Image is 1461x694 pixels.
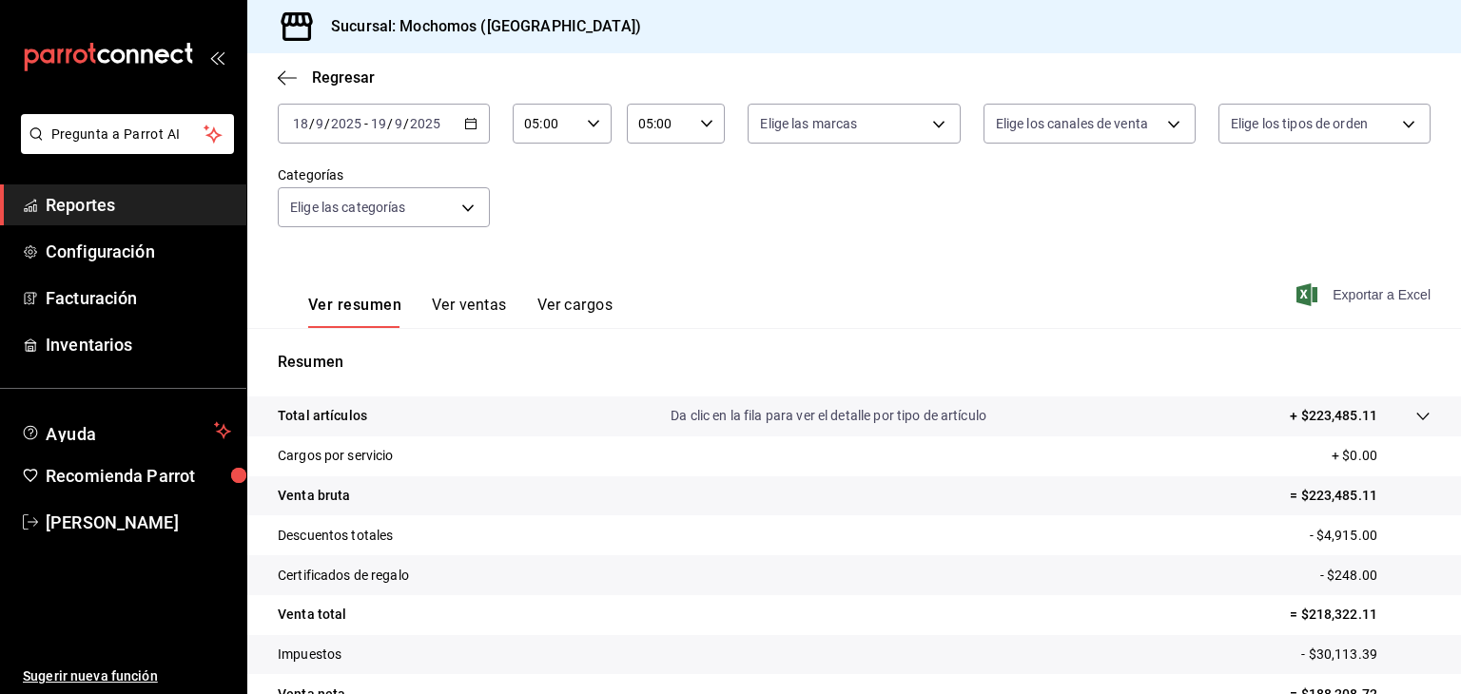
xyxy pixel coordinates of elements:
[1332,446,1431,466] p: + $0.00
[278,168,490,182] label: Categorías
[394,116,403,131] input: --
[1290,605,1431,625] p: = $218,322.11
[432,296,507,328] button: Ver ventas
[308,296,401,328] button: Ver resumen
[1231,114,1368,133] span: Elige los tipos de orden
[278,605,346,625] p: Venta total
[51,125,205,145] span: Pregunta a Parrot AI
[21,114,234,154] button: Pregunta a Parrot AI
[23,666,231,686] span: Sugerir nueva función
[46,332,231,357] span: Inventarios
[46,192,231,218] span: Reportes
[996,114,1148,133] span: Elige los canales de venta
[1290,406,1377,426] p: + $223,485.11
[387,116,393,131] span: /
[292,116,309,131] input: --
[46,285,231,311] span: Facturación
[312,68,375,87] span: Regresar
[278,446,394,466] p: Cargos por servicio
[46,463,231,489] span: Recomienda Parrot
[278,566,409,586] p: Certificados de regalo
[1301,645,1431,665] p: - $30,113.39
[537,296,614,328] button: Ver cargos
[330,116,362,131] input: ----
[309,116,315,131] span: /
[1290,486,1431,506] p: = $223,485.11
[278,645,341,665] p: Impuestos
[209,49,224,65] button: open_drawer_menu
[290,198,406,217] span: Elige las categorías
[324,116,330,131] span: /
[1300,283,1431,306] button: Exportar a Excel
[1310,526,1431,546] p: - $4,915.00
[370,116,387,131] input: --
[278,486,350,506] p: Venta bruta
[278,406,367,426] p: Total artículos
[13,138,234,158] a: Pregunta a Parrot AI
[316,15,641,38] h3: Sucursal: Mochomos ([GEOGRAPHIC_DATA])
[671,406,986,426] p: Da clic en la fila para ver el detalle por tipo de artículo
[46,419,206,442] span: Ayuda
[278,351,1431,374] p: Resumen
[1320,566,1431,586] p: - $248.00
[403,116,409,131] span: /
[308,296,613,328] div: navigation tabs
[278,526,393,546] p: Descuentos totales
[46,239,231,264] span: Configuración
[278,68,375,87] button: Regresar
[409,116,441,131] input: ----
[46,510,231,535] span: [PERSON_NAME]
[315,116,324,131] input: --
[760,114,857,133] span: Elige las marcas
[364,116,368,131] span: -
